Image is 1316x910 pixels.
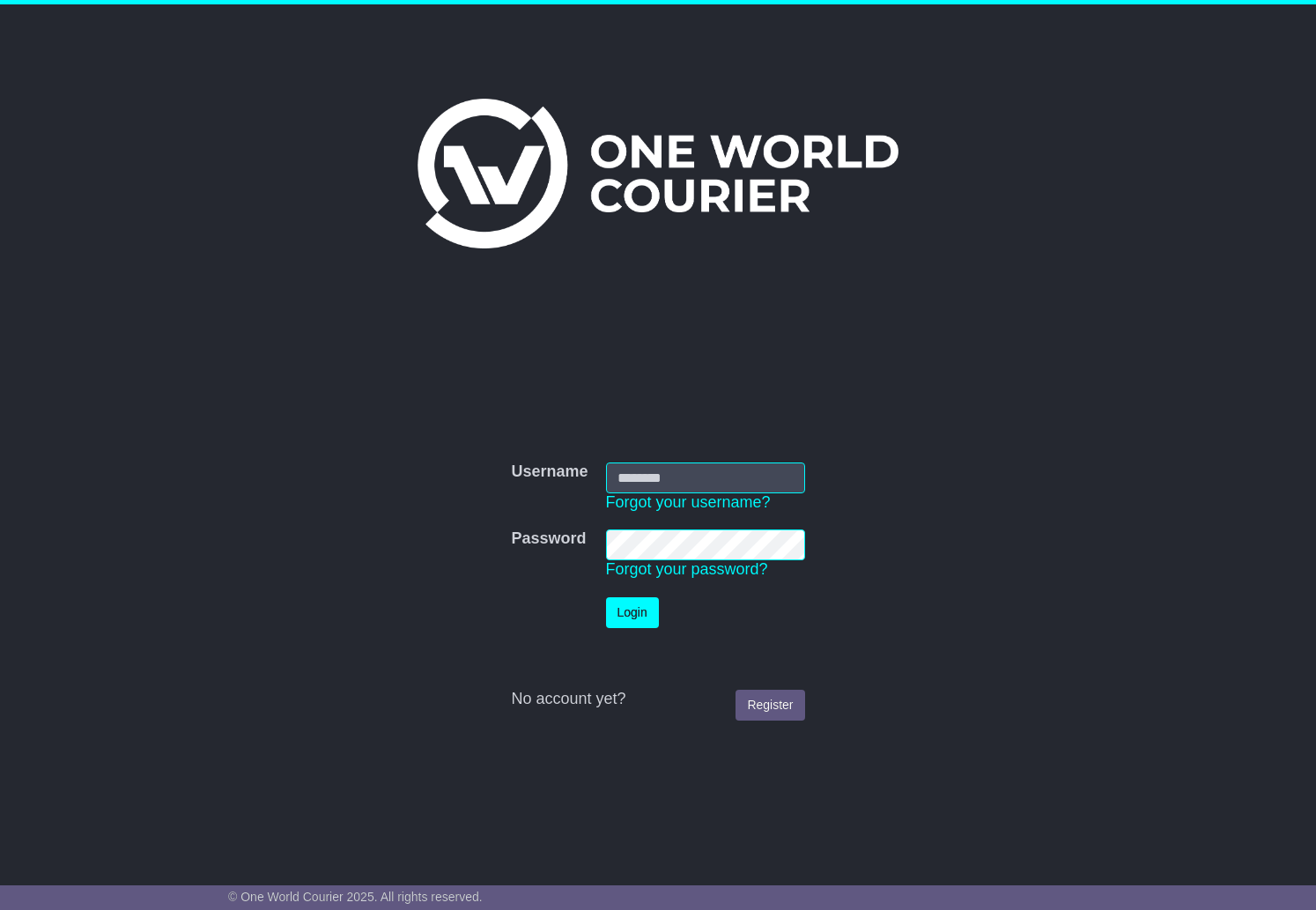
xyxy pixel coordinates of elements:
[511,690,804,709] div: No account yet?
[606,493,771,511] a: Forgot your username?
[511,462,588,482] label: Username
[228,890,483,904] span: © One World Courier 2025. All rights reserved.
[606,597,659,628] button: Login
[418,99,898,248] img: One World
[606,560,768,578] a: Forgot your password?
[511,529,586,549] label: Password
[736,690,804,721] a: Register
